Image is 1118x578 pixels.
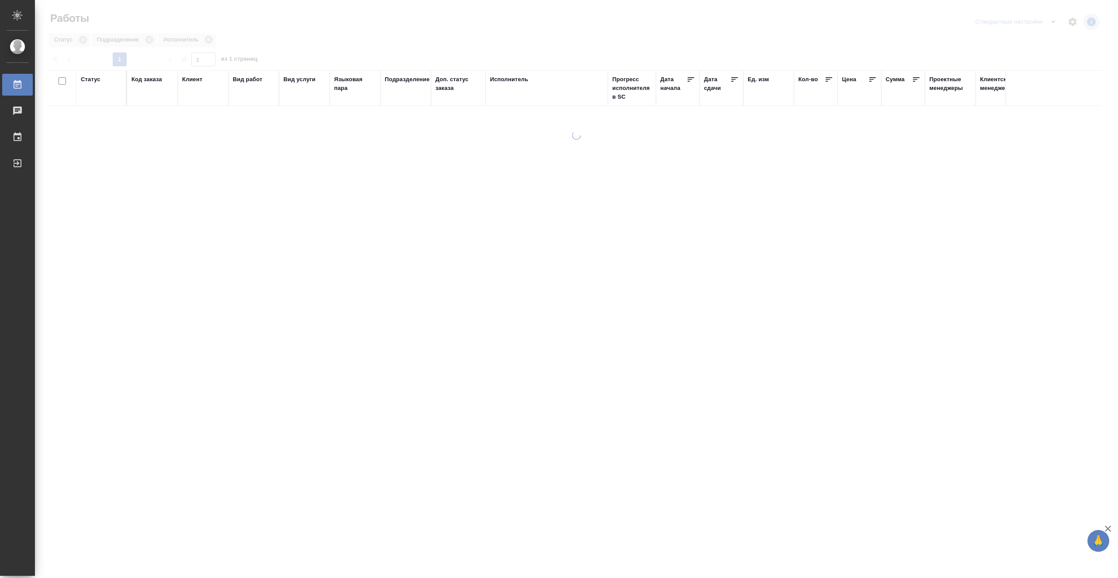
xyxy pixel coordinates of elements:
[334,75,376,93] div: Языковая пара
[748,75,769,84] div: Ед. изм
[81,75,100,84] div: Статус
[233,75,262,84] div: Вид работ
[798,75,818,84] div: Кол-во
[660,75,687,93] div: Дата начала
[886,75,904,84] div: Сумма
[490,75,528,84] div: Исполнитель
[283,75,316,84] div: Вид услуги
[1087,530,1109,552] button: 🙏
[929,75,971,93] div: Проектные менеджеры
[182,75,202,84] div: Клиент
[1091,532,1106,550] span: 🙏
[980,75,1022,93] div: Клиентские менеджеры
[131,75,162,84] div: Код заказа
[612,75,652,101] div: Прогресс исполнителя в SC
[842,75,856,84] div: Цена
[385,75,430,84] div: Подразделение
[435,75,481,93] div: Доп. статус заказа
[704,75,730,93] div: Дата сдачи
